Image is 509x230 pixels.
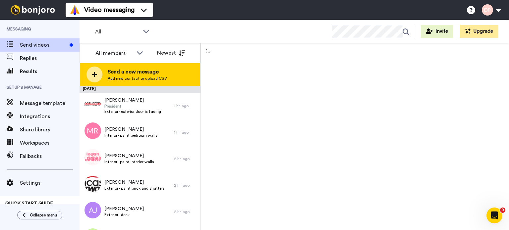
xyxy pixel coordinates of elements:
[30,212,57,218] span: Collapse menu
[85,175,101,192] img: 87169452-b78e-476e-8411-6640906cf9a1.png
[20,68,80,75] span: Results
[104,104,161,109] span: President
[17,211,62,219] button: Collapse menu
[85,96,101,113] img: 02e1e658-e8d5-4105-9baa-48a271d87916.png
[108,76,167,81] span: Add new contact or upload CSV
[104,97,161,104] span: [PERSON_NAME]
[108,68,167,76] span: Send a new message
[460,25,498,38] button: Upgrade
[20,41,67,49] span: Send videos
[104,159,154,164] span: Interior - paint interior walls
[174,209,197,214] div: 2 hr. ago
[8,5,58,15] img: bj-logo-header-white.svg
[95,49,133,57] div: All members
[104,186,165,191] span: Exterior - paint brick and shutters
[95,28,140,36] span: All
[80,86,200,93] div: [DATE]
[85,149,101,165] img: e36b29e0-46bb-432d-8d71-f121fb0bc81d.png
[486,207,502,223] iframe: Intercom live chat
[500,207,505,213] span: 9
[104,206,144,212] span: [PERSON_NAME]
[85,202,101,218] img: aj.png
[104,153,154,159] span: [PERSON_NAME]
[174,130,197,135] div: 1 hr. ago
[70,5,80,15] img: vm-color.svg
[20,139,80,147] span: Workspaces
[5,201,53,206] span: QUICK START GUIDE
[104,133,157,138] span: Interior - paint bedroom walls
[174,183,197,188] div: 2 hr. ago
[20,113,80,120] span: Integrations
[20,152,80,160] span: Fallbacks
[20,99,80,107] span: Message template
[104,126,157,133] span: [PERSON_NAME]
[104,179,165,186] span: [PERSON_NAME]
[20,54,80,62] span: Replies
[84,5,135,15] span: Video messaging
[104,212,144,217] span: Exterior - deck
[104,109,161,114] span: Exterior - exterior door is fading
[152,46,190,60] button: Newest
[174,103,197,109] div: 1 hr. ago
[20,126,80,134] span: Share library
[174,156,197,161] div: 2 hr. ago
[85,122,101,139] img: mr.png
[20,179,80,187] span: Settings
[421,25,453,38] button: Invite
